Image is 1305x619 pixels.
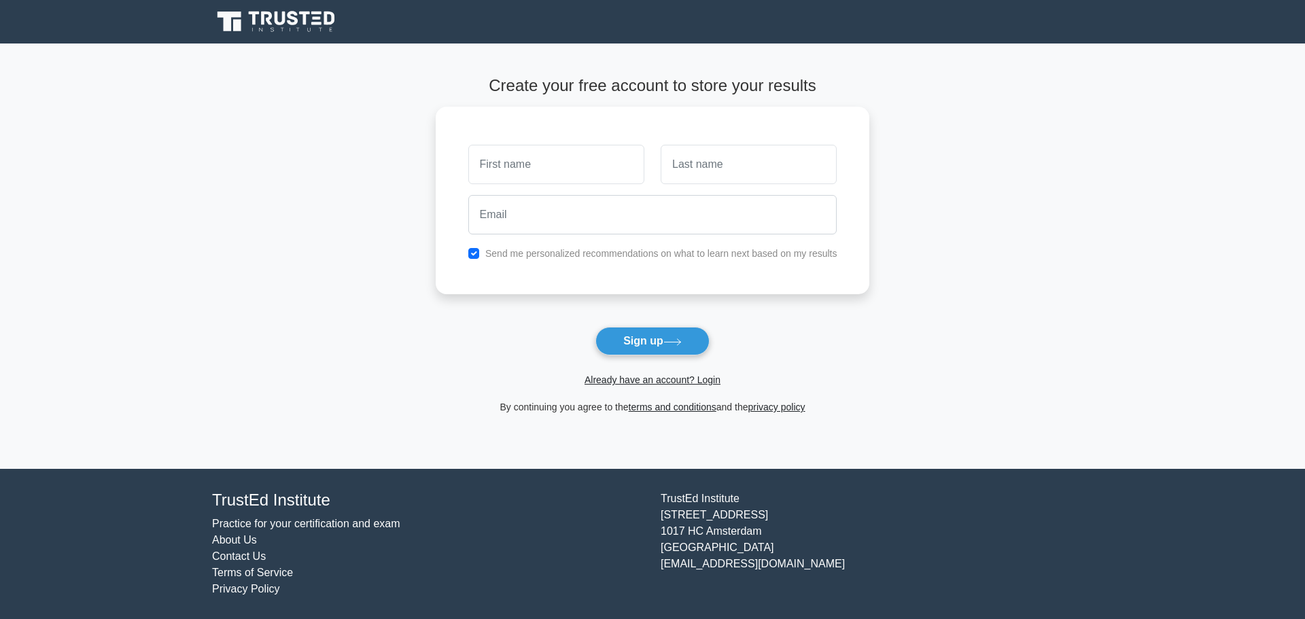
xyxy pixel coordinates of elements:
[212,583,280,595] a: Privacy Policy
[652,491,1101,597] div: TrustEd Institute [STREET_ADDRESS] 1017 HC Amsterdam [GEOGRAPHIC_DATA] [EMAIL_ADDRESS][DOMAIN_NAME]
[212,550,266,562] a: Contact Us
[748,402,805,412] a: privacy policy
[629,402,716,412] a: terms and conditions
[212,567,293,578] a: Terms of Service
[595,327,710,355] button: Sign up
[212,534,257,546] a: About Us
[436,76,870,96] h4: Create your free account to store your results
[212,491,644,510] h4: TrustEd Institute
[468,195,837,234] input: Email
[485,248,837,259] label: Send me personalized recommendations on what to learn next based on my results
[585,374,720,385] a: Already have an account? Login
[212,518,400,529] a: Practice for your certification and exam
[661,145,837,184] input: Last name
[468,145,644,184] input: First name
[428,399,878,415] div: By continuing you agree to the and the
